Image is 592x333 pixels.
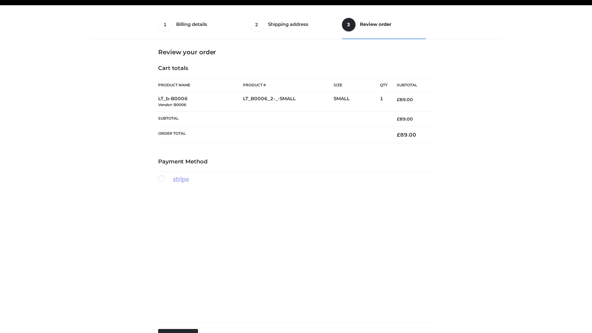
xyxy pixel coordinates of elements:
[397,97,413,102] bdi: 89.00
[158,111,388,126] th: Subtotal
[334,78,377,92] th: Size
[397,116,400,122] span: £
[334,92,380,112] td: SMALL
[157,182,433,318] iframe: Secure payment input frame
[158,65,434,72] h4: Cart totals
[380,92,388,112] td: 1
[397,132,400,138] span: £
[158,48,434,56] h3: Review your order
[158,78,243,92] th: Product Name
[397,132,416,138] bdi: 89.00
[397,116,413,122] bdi: 89.00
[158,92,243,112] td: LT_b-B0006
[243,78,334,92] th: Product #
[243,92,334,112] td: LT_B0006_2-_-SMALL
[388,78,434,92] th: Subtotal
[397,97,400,102] span: £
[380,78,388,92] th: Qty
[158,158,434,165] h4: Payment Method
[158,127,388,143] th: Order Total
[158,102,186,107] small: Vendor: B0006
